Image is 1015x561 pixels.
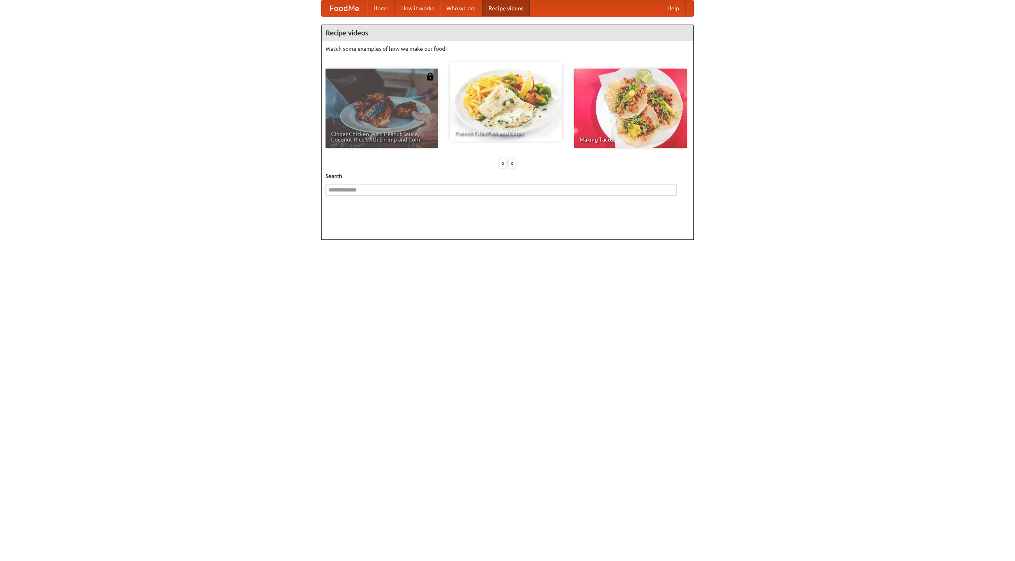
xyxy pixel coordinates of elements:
p: Watch some examples of how we make our food! [326,45,689,53]
span: Making Tacos [580,137,681,142]
h5: Search [326,172,689,180]
a: How it works [395,0,440,16]
span: French Fries Fish and Chips [455,130,557,136]
a: Who we are [440,0,482,16]
div: » [509,158,516,168]
a: Home [367,0,395,16]
div: « [499,158,506,168]
a: French Fries Fish and Chips [450,62,562,142]
a: Recipe videos [482,0,530,16]
a: FoodMe [322,0,367,16]
img: 483408.png [426,73,434,80]
a: Help [661,0,686,16]
a: Making Tacos [574,69,687,148]
h4: Recipe videos [322,25,693,41]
